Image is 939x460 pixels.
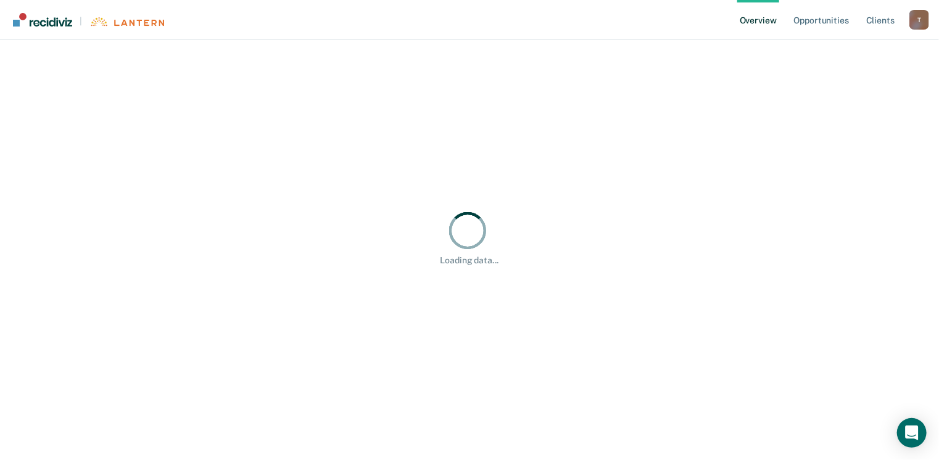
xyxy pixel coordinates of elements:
div: Open Intercom Messenger [897,418,927,448]
div: Loading data... [441,255,499,266]
button: Profile dropdown button [909,10,929,30]
span: | [72,16,89,27]
img: Recidiviz [13,13,72,27]
img: Lantern [89,17,164,27]
div: T [909,10,929,30]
